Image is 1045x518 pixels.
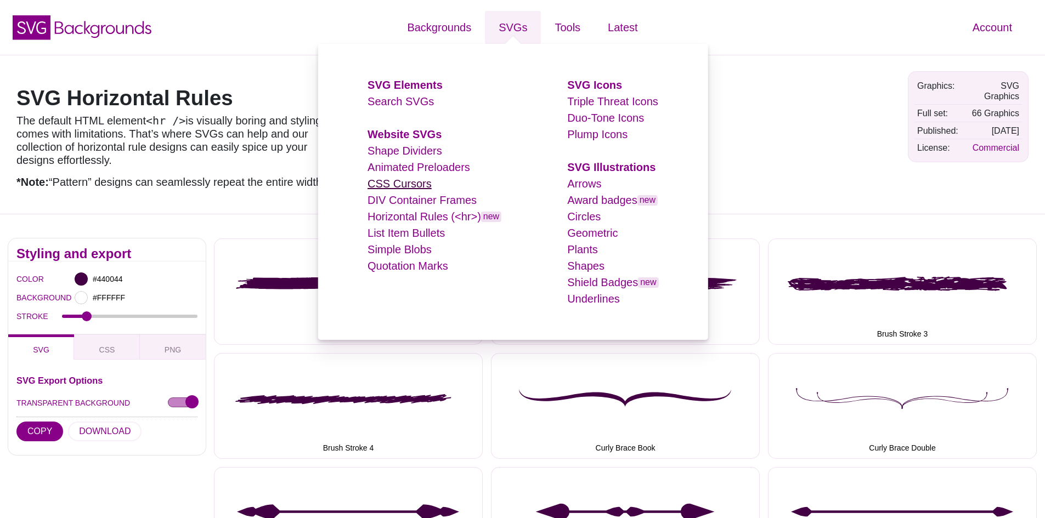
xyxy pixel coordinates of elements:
[368,194,477,206] a: DIV Container Frames
[368,161,470,173] a: Animated Preloaders
[962,123,1022,139] td: [DATE]
[16,376,197,385] h3: SVG Export Options
[567,260,605,272] a: Shapes
[973,143,1019,152] a: Commercial
[485,11,541,44] a: SVGs
[368,260,448,272] a: Quotation Marks
[368,95,434,107] a: Search SVGs
[16,309,62,323] label: STROKE
[491,353,760,459] button: Curly Brace Book
[914,140,961,156] td: License:
[637,195,658,206] span: new
[594,11,651,44] a: Latest
[567,243,598,255] a: Plants
[99,345,115,354] span: CSS
[567,293,620,305] a: Underlines
[146,114,185,127] code: <hr />
[567,178,601,190] a: Arrows
[368,79,443,91] a: SVG Elements
[16,249,197,258] h2: Styling and export
[16,175,329,189] p: “Pattern” designs can seamlessly repeat the entire width.
[214,353,483,459] button: Brush Stroke 4
[959,11,1026,44] a: Account
[368,178,432,190] a: CSS Cursors
[567,95,658,107] a: Triple Threat Icons
[638,277,658,288] span: new
[481,212,501,222] span: new
[962,105,1022,121] td: 66 Graphics
[768,353,1037,459] button: Curly Brace Double
[16,291,30,305] label: BACKGROUND
[16,176,49,188] strong: *Note:
[567,128,628,140] a: Plump Icons
[16,88,329,109] h1: SVG Horizontal Rules
[16,114,329,167] p: The default HTML element is visually boring and styling comes with limitations. That’s where SVGs...
[914,105,961,121] td: Full set:
[368,243,432,255] a: Simple Blobs
[541,11,594,44] a: Tools
[214,238,483,344] button: Brush Stroke 1
[567,210,601,223] a: Circles
[768,238,1037,344] button: Brush Stroke 3
[68,422,142,441] button: DOWNLOAD
[567,227,618,239] a: Geometric
[567,194,658,206] a: Award badgesnew
[567,276,658,288] a: Shield Badgesnew
[914,78,961,104] td: Graphics:
[393,11,485,44] a: Backgrounds
[16,422,63,441] button: COPY
[165,345,181,354] span: PNG
[368,210,501,223] a: Horizontal Rules (<hr>)new
[368,145,442,157] a: Shape Dividers
[962,78,1022,104] td: SVG Graphics
[914,123,961,139] td: Published:
[368,128,442,140] a: Website SVGs
[16,396,130,410] label: TRANSPARENT BACKGROUND
[140,334,206,360] button: PNG
[16,272,30,286] label: COLOR
[74,334,140,360] button: CSS
[567,79,622,91] a: SVG Icons
[567,161,656,173] a: SVG Illustrations
[368,227,445,239] a: List Item Bullets
[567,112,644,124] a: Duo-Tone Icons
